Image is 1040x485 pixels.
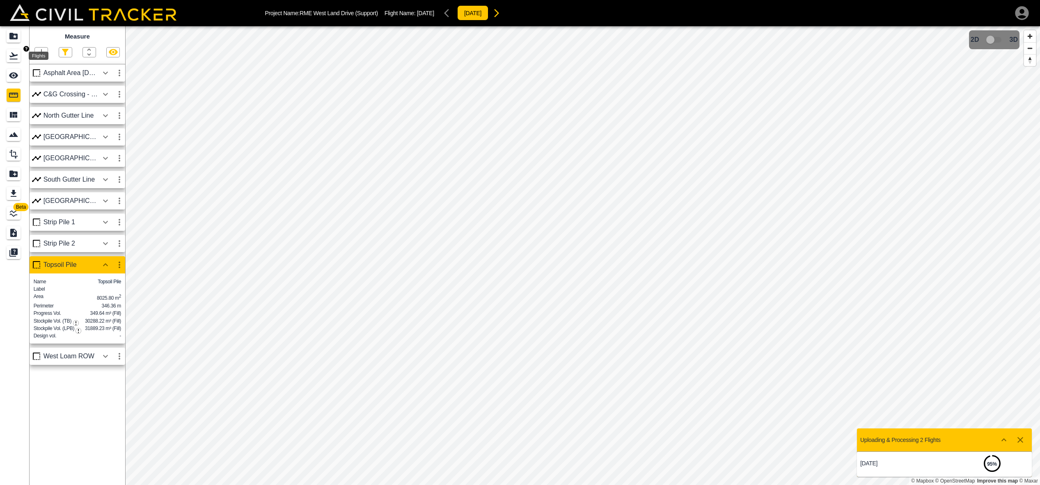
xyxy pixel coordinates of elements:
[265,10,378,16] p: Project Name: RME West Land Drive (Support)
[385,10,434,16] p: Flight Name:
[996,432,1012,448] button: Show more
[10,4,176,21] img: Civil Tracker
[983,32,1006,48] span: 3D model not uploaded yet
[125,26,1040,485] canvas: Map
[1019,478,1038,484] a: Maxar
[457,5,488,20] button: [DATE]
[987,461,997,467] strong: 95 %
[1024,42,1036,54] button: Zoom out
[971,36,979,43] span: 2D
[29,52,48,60] div: Flights
[1010,36,1018,43] span: 3D
[935,478,975,484] a: OpenStreetMap
[860,460,944,467] p: [DATE]
[1024,30,1036,42] button: Zoom in
[860,437,941,443] p: Uploading & Processing 2 Flights
[911,478,934,484] a: Mapbox
[417,10,434,16] span: [DATE]
[1024,54,1036,66] button: Reset bearing to north
[977,478,1018,484] a: Map feedback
